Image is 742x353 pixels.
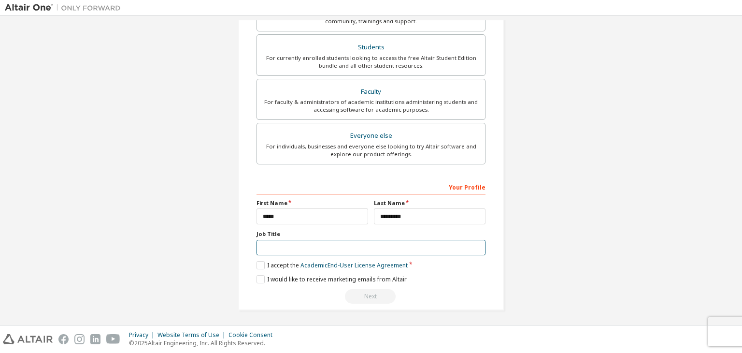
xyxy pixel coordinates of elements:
[263,143,479,158] div: For individuals, businesses and everyone else looking to try Altair software and explore our prod...
[374,199,485,207] label: Last Name
[257,179,485,194] div: Your Profile
[257,289,485,304] div: Read and acccept EULA to continue
[129,339,278,347] p: © 2025 Altair Engineering, Inc. All Rights Reserved.
[5,3,126,13] img: Altair One
[58,334,69,344] img: facebook.svg
[300,261,408,269] a: Academic End-User License Agreement
[263,98,479,114] div: For faculty & administrators of academic institutions administering students and accessing softwa...
[263,85,479,99] div: Faculty
[106,334,120,344] img: youtube.svg
[3,334,53,344] img: altair_logo.svg
[263,54,479,70] div: For currently enrolled students looking to access the free Altair Student Edition bundle and all ...
[228,331,278,339] div: Cookie Consent
[257,199,368,207] label: First Name
[74,334,85,344] img: instagram.svg
[257,275,407,283] label: I would like to receive marketing emails from Altair
[263,41,479,54] div: Students
[90,334,100,344] img: linkedin.svg
[129,331,157,339] div: Privacy
[257,230,485,238] label: Job Title
[257,261,408,269] label: I accept the
[157,331,228,339] div: Website Terms of Use
[263,129,479,143] div: Everyone else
